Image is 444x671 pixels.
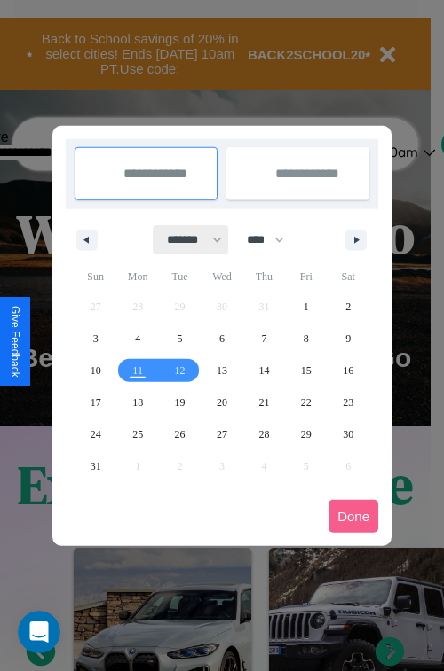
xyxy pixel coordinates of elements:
span: 12 [175,355,186,386]
button: 26 [159,418,201,450]
span: Sat [328,262,369,291]
span: 9 [345,323,351,355]
span: 25 [132,418,143,450]
span: 21 [258,386,269,418]
button: 23 [328,386,369,418]
div: Give Feedback [9,306,21,378]
span: 7 [261,323,266,355]
button: Done [329,500,378,533]
button: 24 [75,418,116,450]
span: 18 [132,386,143,418]
span: 4 [135,323,140,355]
span: 22 [301,386,312,418]
button: 10 [75,355,116,386]
button: 22 [285,386,327,418]
span: 16 [343,355,353,386]
iframe: Intercom live chat [18,611,60,653]
button: 5 [159,323,201,355]
span: Wed [201,262,242,291]
span: Mon [116,262,158,291]
span: 24 [91,418,101,450]
span: 6 [219,323,225,355]
span: 19 [175,386,186,418]
span: 8 [304,323,309,355]
button: 29 [285,418,327,450]
button: 28 [243,418,285,450]
button: 16 [328,355,369,386]
span: 5 [178,323,183,355]
button: 30 [328,418,369,450]
button: 15 [285,355,327,386]
span: 23 [343,386,353,418]
button: 27 [201,418,242,450]
button: 3 [75,323,116,355]
button: 17 [75,386,116,418]
span: 26 [175,418,186,450]
button: 4 [116,323,158,355]
span: 2 [345,291,351,323]
span: Thu [243,262,285,291]
span: Fri [285,262,327,291]
button: 6 [201,323,242,355]
span: 14 [258,355,269,386]
button: 7 [243,323,285,355]
button: 2 [328,291,369,323]
span: 29 [301,418,312,450]
span: 3 [93,323,99,355]
span: 13 [217,355,227,386]
span: Sun [75,262,116,291]
span: 27 [217,418,227,450]
span: 1 [304,291,309,323]
button: 18 [116,386,158,418]
button: 1 [285,291,327,323]
span: 20 [217,386,227,418]
span: Tue [159,262,201,291]
span: 15 [301,355,312,386]
button: 9 [328,323,369,355]
span: 17 [91,386,101,418]
button: 19 [159,386,201,418]
span: 31 [91,450,101,482]
button: 8 [285,323,327,355]
button: 13 [201,355,242,386]
span: 28 [258,418,269,450]
button: 14 [243,355,285,386]
button: 20 [201,386,242,418]
button: 31 [75,450,116,482]
button: 12 [159,355,201,386]
span: 30 [343,418,353,450]
span: 10 [91,355,101,386]
button: 21 [243,386,285,418]
button: 11 [116,355,158,386]
button: 25 [116,418,158,450]
span: 11 [132,355,143,386]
